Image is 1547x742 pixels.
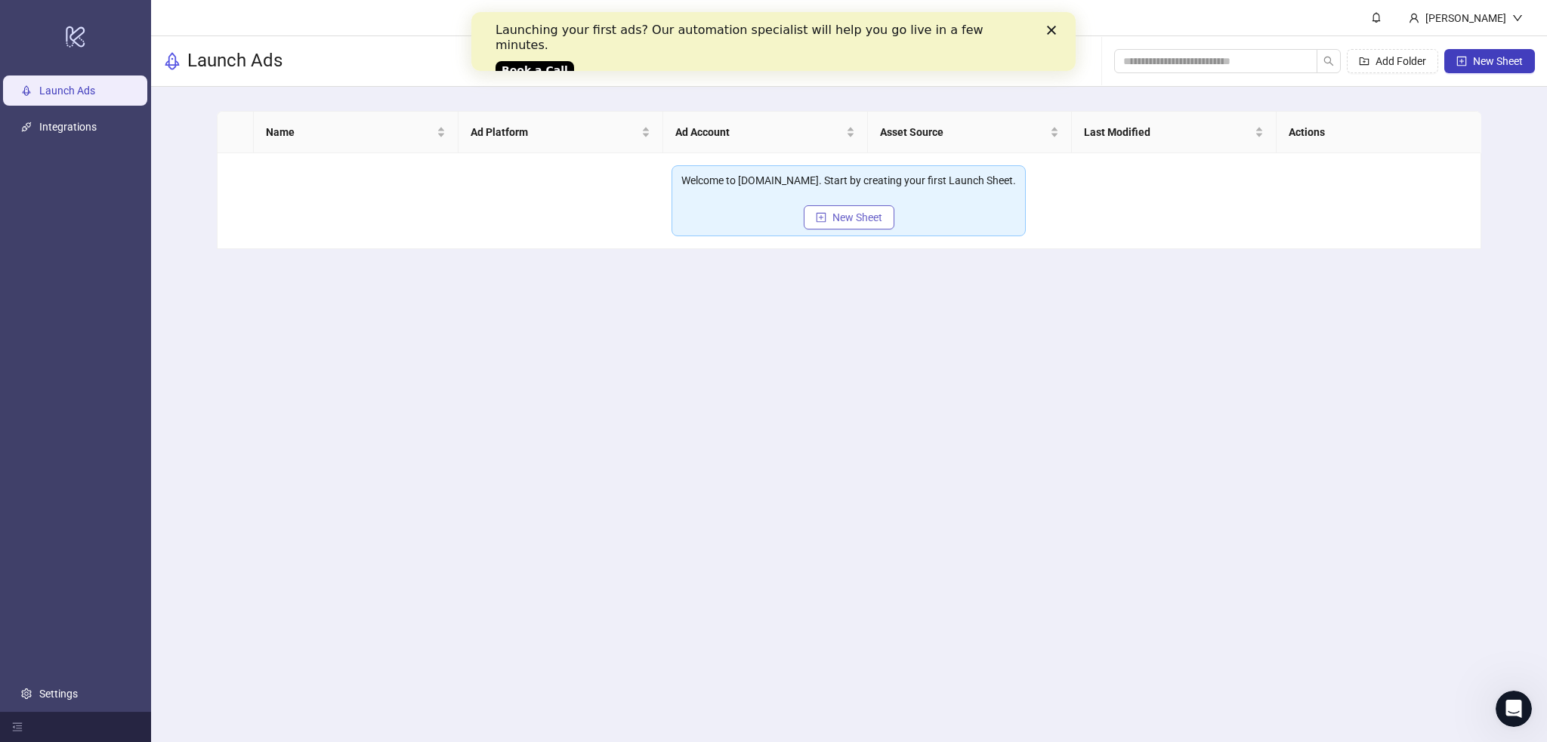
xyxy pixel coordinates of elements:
[1419,10,1512,26] div: [PERSON_NAME]
[681,172,1016,189] div: Welcome to [DOMAIN_NAME]. Start by creating your first Launch Sheet.
[1456,56,1467,66] span: plus-square
[576,14,591,23] div: Close
[1084,124,1252,140] span: Last Modified
[163,52,181,70] span: rocket
[12,722,23,732] span: menu-fold
[471,124,638,140] span: Ad Platform
[868,112,1073,153] th: Asset Source
[1347,49,1438,73] button: Add Folder
[39,85,95,97] a: Launch Ads
[1496,691,1532,727] iframe: Intercom live chat
[24,49,103,67] a: Book a Call
[1512,13,1523,23] span: down
[254,112,459,153] th: Name
[663,112,868,153] th: Ad Account
[1277,112,1481,153] th: Actions
[832,211,882,223] span: New Sheet
[1376,55,1426,67] span: Add Folder
[266,124,434,140] span: Name
[1359,56,1369,66] span: folder-add
[1323,56,1334,66] span: search
[675,124,843,140] span: Ad Account
[1473,55,1523,67] span: New Sheet
[880,124,1048,140] span: Asset Source
[459,112,663,153] th: Ad Platform
[187,49,283,73] h3: Launch Ads
[1444,49,1535,73] button: New Sheet
[39,122,97,134] a: Integrations
[816,212,826,223] span: plus-square
[1072,112,1277,153] th: Last Modified
[1371,12,1382,23] span: bell
[804,205,894,229] button: New Sheet
[1409,13,1419,23] span: user
[471,12,1076,71] iframe: Intercom live chat banner
[39,688,78,700] a: Settings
